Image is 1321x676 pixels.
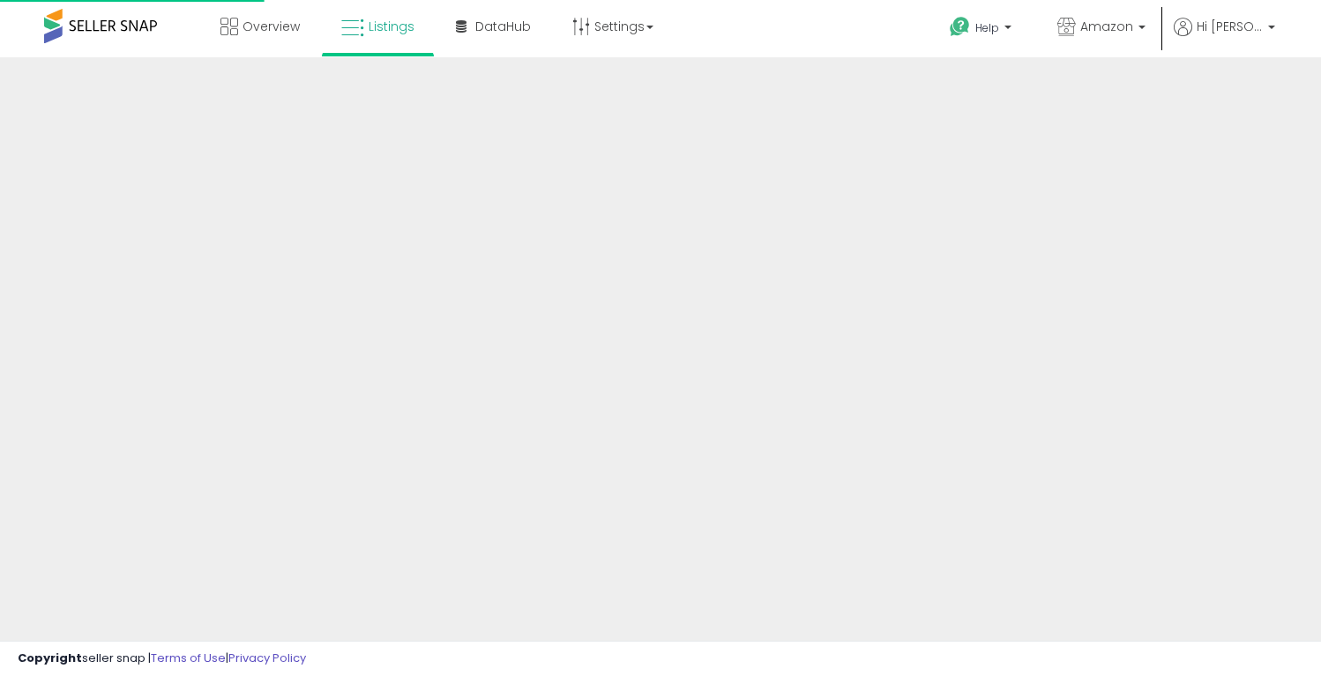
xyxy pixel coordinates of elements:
span: Overview [243,18,300,35]
a: Hi [PERSON_NAME] [1174,18,1275,57]
a: Help [936,3,1029,57]
a: Terms of Use [151,650,226,666]
span: Hi [PERSON_NAME] [1197,18,1263,35]
i: Get Help [949,16,971,38]
span: Help [975,20,999,35]
span: DataHub [475,18,531,35]
strong: Copyright [18,650,82,666]
a: Privacy Policy [228,650,306,666]
div: seller snap | | [18,650,306,667]
span: Amazon [1080,18,1133,35]
span: Listings [369,18,414,35]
